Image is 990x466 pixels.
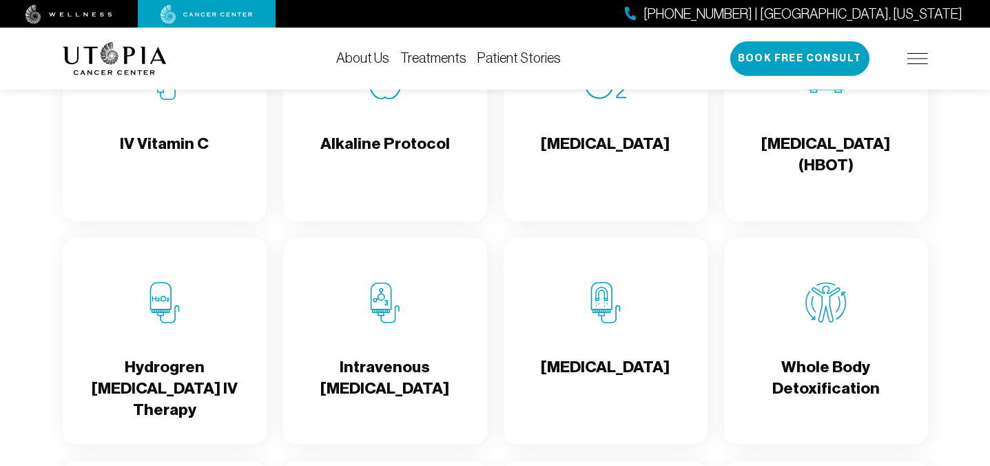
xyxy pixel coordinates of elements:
a: Patient Stories [477,50,561,65]
img: wellness [25,5,112,24]
a: Chelation Therapy[MEDICAL_DATA] [504,238,708,445]
span: [PHONE_NUMBER] | [GEOGRAPHIC_DATA], [US_STATE] [643,4,962,24]
a: Treatments [400,50,466,65]
h4: Intravenous [MEDICAL_DATA] [294,356,476,401]
img: icon-hamburger [907,53,928,64]
a: IV Vitamin CIV Vitamin C [63,14,267,221]
h4: Hydrogren [MEDICAL_DATA] IV Therapy [74,356,256,421]
img: Chelation Therapy [585,282,626,323]
a: Hyperbaric Oxygen Therapy (HBOT)[MEDICAL_DATA] (HBOT) [724,14,928,221]
img: cancer center [161,5,253,24]
h4: IV Vitamin C [120,133,209,178]
button: Book Free Consult [730,41,869,76]
a: Intravenous Ozone TherapyIntravenous [MEDICAL_DATA] [283,238,487,445]
h4: [MEDICAL_DATA] [541,356,670,401]
h4: [MEDICAL_DATA] [541,133,670,178]
img: Hydrogren Peroxide IV Therapy [144,282,185,323]
a: About Us [336,50,389,65]
a: Whole Body DetoxificationWhole Body Detoxification [724,238,928,445]
a: [PHONE_NUMBER] | [GEOGRAPHIC_DATA], [US_STATE] [625,4,962,24]
img: logo [63,42,167,75]
a: Hydrogren Peroxide IV TherapyHydrogren [MEDICAL_DATA] IV Therapy [63,238,267,445]
a: Oxygen Therapy[MEDICAL_DATA] [504,14,708,221]
a: Alkaline ProtocolAlkaline Protocol [283,14,487,221]
h4: Alkaline Protocol [320,133,450,178]
img: Intravenous Ozone Therapy [364,282,406,323]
